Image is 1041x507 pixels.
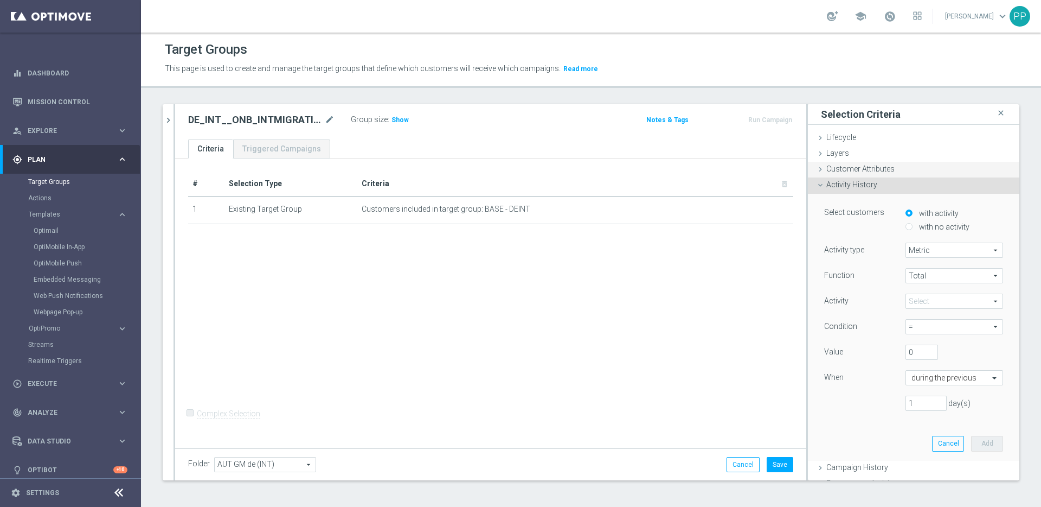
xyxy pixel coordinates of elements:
div: OptiMobile In-App [34,239,140,255]
div: PP [1010,6,1030,27]
button: Cancel [727,457,760,472]
a: Web Push Notifications [34,291,113,300]
button: track_changes Analyze keyboard_arrow_right [12,408,128,417]
i: lightbulb [12,465,22,475]
div: Streams [28,337,140,353]
div: Dashboard [12,59,127,87]
div: Analyze [12,408,117,417]
div: Webpage Pop-up [34,304,140,320]
a: Target Groups [28,178,113,186]
span: Explore [28,128,117,134]
span: Show [391,116,409,124]
label: Group size [351,115,388,124]
div: +10 [113,466,127,473]
i: keyboard_arrow_right [117,324,127,334]
button: Templates keyboard_arrow_right [28,210,128,219]
a: Optimail [34,226,113,235]
span: Campaign History [826,463,888,472]
td: 1 [188,197,224,224]
span: Criteria [362,179,389,188]
div: Templates [28,206,140,320]
span: day(s) [948,399,971,408]
i: person_search [12,126,22,136]
a: Realtime Triggers [28,357,113,365]
th: # [188,172,224,197]
ng-select: during the previous [905,370,1003,385]
div: Actions [28,190,140,206]
button: Cancel [932,436,964,451]
div: Embedded Messaging [34,271,140,288]
label: with no activity [916,222,969,232]
a: Mission Control [28,87,127,116]
span: school [854,10,866,22]
a: OptiMobile Push [34,259,113,268]
a: Streams [28,340,113,349]
label: Activity [824,296,849,306]
button: gps_fixed Plan keyboard_arrow_right [12,155,128,164]
i: keyboard_arrow_right [117,210,127,220]
i: chevron_right [163,115,173,125]
a: [PERSON_NAME]keyboard_arrow_down [944,8,1010,24]
i: keyboard_arrow_right [117,378,127,389]
h1: Target Groups [165,42,247,58]
button: equalizer Dashboard [12,69,128,78]
label: Condition [824,321,857,331]
button: play_circle_outline Execute keyboard_arrow_right [12,379,128,388]
label: When [824,372,844,382]
span: Lifecycle [826,133,856,142]
button: Save [767,457,793,472]
i: mode_edit [325,113,335,126]
label: Complex Selection [197,409,260,419]
button: Data Studio keyboard_arrow_right [12,437,128,446]
a: Settings [26,490,59,496]
button: Add [971,436,1003,451]
span: Activity History [826,180,877,189]
div: Optimail [34,223,140,239]
label: Value [824,347,843,357]
label: Folder [188,459,210,468]
h3: Selection Criteria [821,108,901,121]
div: OptiMobile Push [34,255,140,271]
i: close [995,106,1006,121]
label: Function [824,270,854,280]
div: Mission Control [12,98,128,106]
lable: Select customers [824,208,884,217]
div: Web Push Notifications [34,288,140,304]
i: gps_fixed [12,155,22,164]
h2: DE_INT__ONB_INTMIGRATION__NVIP_EMA_AUT_MIX [188,113,323,126]
div: Target Groups [28,174,140,190]
div: OptiPromo [28,320,140,337]
a: Webpage Pop-up [34,308,113,316]
button: OptiPromo keyboard_arrow_right [28,324,128,333]
i: equalizer [12,68,22,78]
i: keyboard_arrow_right [117,407,127,417]
div: Optibot [12,455,127,484]
label: with activity [916,208,959,218]
a: Optibot [28,455,113,484]
i: keyboard_arrow_right [117,436,127,446]
button: chevron_right [163,104,173,136]
i: keyboard_arrow_right [117,125,127,136]
span: keyboard_arrow_down [997,10,1008,22]
span: This page is used to create and manage the target groups that define which customers will receive... [165,64,561,73]
span: Customers included in target group: BASE - DEINT [362,205,530,214]
button: lightbulb Optibot +10 [12,466,128,474]
div: Realtime Triggers [28,353,140,369]
i: track_changes [12,408,22,417]
span: Execute [28,381,117,387]
a: Triggered Campaigns [233,140,330,159]
a: Embedded Messaging [34,275,113,284]
label: : [388,115,389,124]
button: Read more [562,63,599,75]
button: person_search Explore keyboard_arrow_right [12,126,128,135]
i: play_circle_outline [12,379,22,389]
